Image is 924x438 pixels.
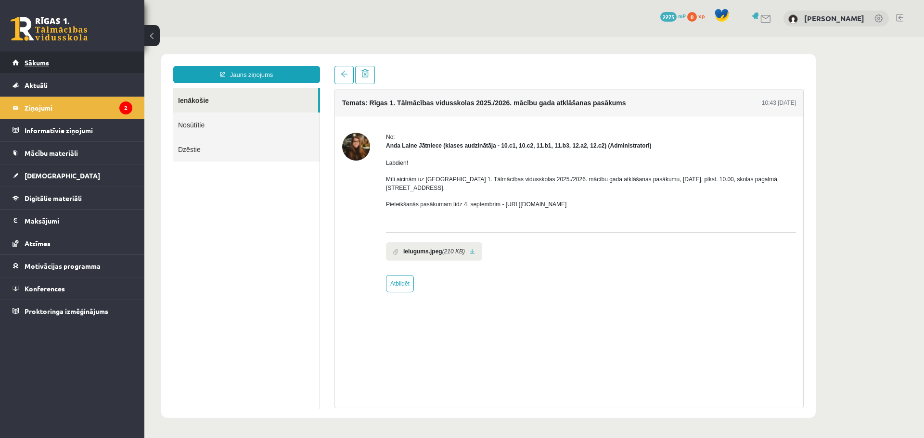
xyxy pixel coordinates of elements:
span: Atzīmes [25,239,51,248]
img: Anda Laine Jātniece (klases audzinātāja - 10.c1, 10.c2, 11.b1, 11.b3, 12.a2, 12.c2) [198,96,226,124]
span: mP [678,12,686,20]
i: (210 KB) [298,210,321,219]
a: Informatīvie ziņojumi [13,119,132,141]
a: Nosūtītie [29,75,175,100]
a: Rīgas 1. Tālmācības vidusskola [11,17,88,41]
span: Konferences [25,284,65,293]
strong: Anda Laine Jātniece (klases audzinātāja - 10.c1, 10.c2, 11.b1, 11.b3, 12.a2, 12.c2) (Administratori) [242,105,507,112]
span: xp [698,12,705,20]
a: [DEMOGRAPHIC_DATA] [13,164,132,187]
p: Labdien! [242,122,652,130]
b: Ielugums.jpeg [259,210,298,219]
a: [PERSON_NAME] [804,13,864,23]
a: Konferences [13,277,132,300]
span: Digitālie materiāli [25,194,82,202]
legend: Informatīvie ziņojumi [25,119,132,141]
span: 2275 [660,12,677,22]
span: Aktuāli [25,81,48,89]
h4: Temats: Rīgas 1. Tālmācības vidusskolas 2025./2026. mācību gada atklāšanas pasākums [198,62,482,70]
span: Proktoringa izmēģinājums [25,307,108,315]
a: Aktuāli [13,74,132,96]
legend: Ziņojumi [25,97,132,119]
a: Ziņojumi2 [13,97,132,119]
span: Motivācijas programma [25,262,101,270]
div: 10:43 [DATE] [617,62,652,70]
a: Mācību materiāli [13,142,132,164]
a: Dzēstie [29,100,175,125]
p: Pieteikšanās pasākumam līdz 4. septembrim - [URL][DOMAIN_NAME] [242,163,652,172]
i: 2 [119,101,132,114]
a: Atzīmes [13,232,132,254]
a: Atbildēt [242,238,269,255]
a: Jauns ziņojums [29,29,176,46]
a: 2275 mP [660,12,686,20]
a: Sākums [13,51,132,74]
span: Sākums [25,58,49,67]
span: 0 [687,12,697,22]
a: Ienākošie [29,51,174,75]
div: No: [242,96,652,104]
span: Mācību materiāli [25,149,78,157]
span: [DEMOGRAPHIC_DATA] [25,171,100,180]
a: Maksājumi [13,210,132,232]
a: Proktoringa izmēģinājums [13,300,132,322]
p: Mīļi aicinām uz [GEOGRAPHIC_DATA] 1. Tālmācības vidusskolas 2025./2026. mācību gada atklāšanas pa... [242,138,652,155]
legend: Maksājumi [25,210,132,232]
img: Ģirts Bauļkalns [788,14,798,24]
a: Digitālie materiāli [13,187,132,209]
a: Motivācijas programma [13,255,132,277]
a: 0 xp [687,12,709,20]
